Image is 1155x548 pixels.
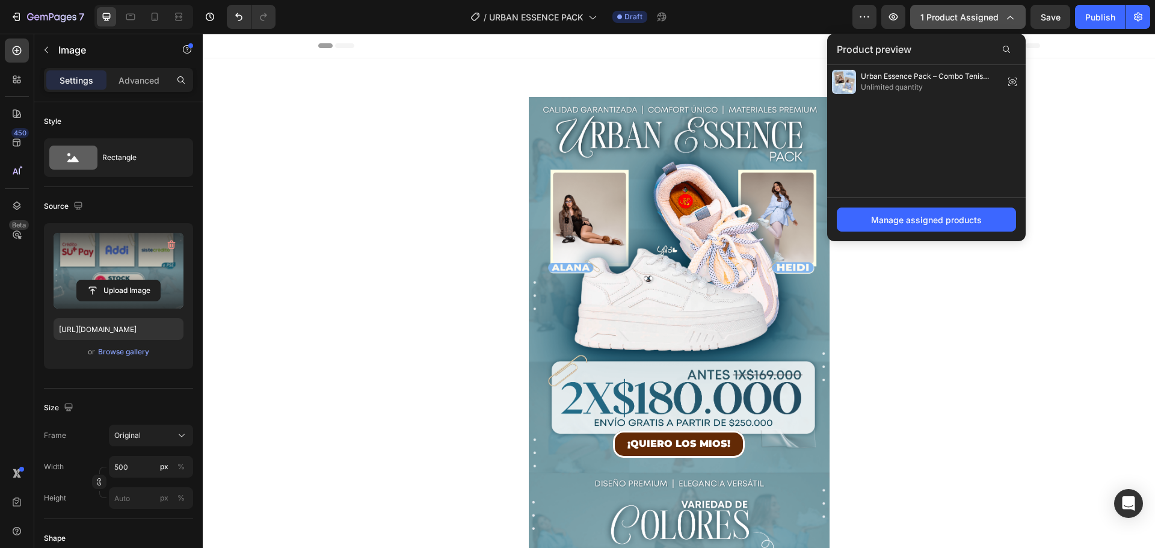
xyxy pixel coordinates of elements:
span: Product preview [837,42,911,57]
button: Manage assigned products [837,208,1016,232]
div: 450 [11,128,29,138]
div: Publish [1085,11,1115,23]
div: Source [44,199,85,215]
span: Original [114,430,141,441]
div: Beta [9,220,29,230]
span: ¡QUIERO LOS MIOS! [425,404,528,416]
p: Settings [60,74,93,87]
span: URBAN ESSENCE PACK [489,11,584,23]
span: Save [1041,12,1061,22]
img: gempages_556193373149463595-4219ee92-794b-4ced-bcc6-31422b1af049.png [326,63,627,439]
button: Save [1030,5,1070,29]
button: 1 product assigned [910,5,1026,29]
div: % [177,493,185,503]
iframe: Design area [203,34,1155,548]
div: Undo/Redo [227,5,276,29]
button: <p><span style="color:#FFFFFF;">¡QUIERO LOS MIOS!</span></p> [410,397,542,424]
button: % [157,491,171,505]
button: % [157,460,171,474]
span: Unlimited quantity [861,82,999,93]
span: 1 product assigned [920,11,999,23]
div: Style [44,116,61,127]
span: Urban Essence Pack – Combo Tenis [PERSON_NAME] + [PERSON_NAME] | Ylo Shoes [861,71,999,82]
button: Browse gallery [97,346,150,358]
p: Image [58,43,161,57]
div: % [177,461,185,472]
div: Manage assigned products [871,214,982,226]
div: Browse gallery [98,346,149,357]
button: 7 [5,5,90,29]
p: Advanced [119,74,159,87]
div: Size [44,400,76,416]
button: px [174,491,188,505]
div: px [160,493,168,503]
label: Width [44,461,64,472]
div: px [160,461,168,472]
div: Rectangle [102,144,176,171]
input: https://example.com/image.jpg [54,318,183,340]
input: px% [109,456,193,478]
button: px [174,460,188,474]
button: Upload Image [76,280,161,301]
label: Frame [44,430,66,441]
span: or [88,345,95,359]
button: Original [109,425,193,446]
button: Publish [1075,5,1126,29]
span: Draft [624,11,642,22]
div: Open Intercom Messenger [1114,489,1143,518]
span: / [484,11,487,23]
img: preview-img [832,70,856,94]
p: 7 [79,10,84,24]
label: Height [44,493,66,503]
div: Shape [44,533,66,544]
input: px% [109,487,193,509]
